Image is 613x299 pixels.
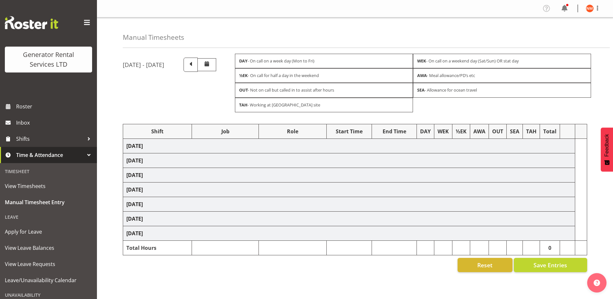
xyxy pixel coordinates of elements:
[126,127,188,135] div: Shift
[239,72,248,78] strong: ½EK
[5,181,92,191] span: View Timesheets
[2,210,95,224] div: Leave
[2,272,95,288] a: Leave/Unavailability Calendar
[438,127,449,135] div: WEK
[5,227,92,237] span: Apply for Leave
[473,127,485,135] div: AWA
[456,127,467,135] div: ½EK
[123,182,575,197] td: [DATE]
[375,127,414,135] div: End Time
[510,127,519,135] div: SEA
[5,259,92,269] span: View Leave Requests
[16,150,84,160] span: Time & Attendance
[413,83,591,97] div: - Allowance for ocean travel
[492,127,503,135] div: OUT
[5,243,92,253] span: View Leave Balances
[458,258,513,272] button: Reset
[2,178,95,194] a: View Timesheets
[262,127,323,135] div: Role
[123,153,575,168] td: [DATE]
[123,61,164,68] h5: [DATE] - [DATE]
[420,127,431,135] div: DAY
[123,34,184,41] h4: Manual Timesheets
[239,58,248,64] strong: DAY
[601,127,613,172] button: Feedback - Show survey
[123,240,192,255] td: Total Hours
[2,165,95,178] div: Timesheet
[16,102,94,111] span: Roster
[543,127,556,135] div: Total
[123,226,575,240] td: [DATE]
[540,240,560,255] td: 0
[586,5,594,12] img: nathan-maxwell11248.jpg
[11,50,86,69] div: Generator Rental Services LTD
[526,127,536,135] div: TAH
[239,102,248,108] strong: TAH
[195,127,255,135] div: Job
[16,118,94,127] span: Inbox
[235,68,413,83] div: - On call for half a day in the weekend
[235,54,413,68] div: - On call on a week day (Mon to Fri)
[594,280,600,286] img: help-xxl-2.png
[413,68,591,83] div: - Meal allowance/PD’s etc
[2,224,95,240] a: Apply for Leave
[604,134,610,157] span: Feedback
[514,258,587,272] button: Save Entries
[123,211,575,226] td: [DATE]
[5,16,58,29] img: Rosterit website logo
[5,275,92,285] span: Leave/Unavailability Calendar
[5,197,92,207] span: Manual Timesheet Entry
[123,197,575,211] td: [DATE]
[2,256,95,272] a: View Leave Requests
[235,98,413,112] div: - Working at [GEOGRAPHIC_DATA] site
[477,261,492,269] span: Reset
[123,168,575,182] td: [DATE]
[330,127,368,135] div: Start Time
[123,138,575,153] td: [DATE]
[239,87,248,93] strong: OUT
[2,240,95,256] a: View Leave Balances
[413,54,591,68] div: - On call on a weekend day (Sat/Sun) OR stat day
[417,87,425,93] strong: SEA
[2,194,95,210] a: Manual Timesheet Entry
[417,58,426,64] strong: WEK
[417,72,427,78] strong: AWA
[235,83,413,97] div: - Not on call but called in to assist after hours
[16,134,84,144] span: Shifts
[534,261,567,269] span: Save Entries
